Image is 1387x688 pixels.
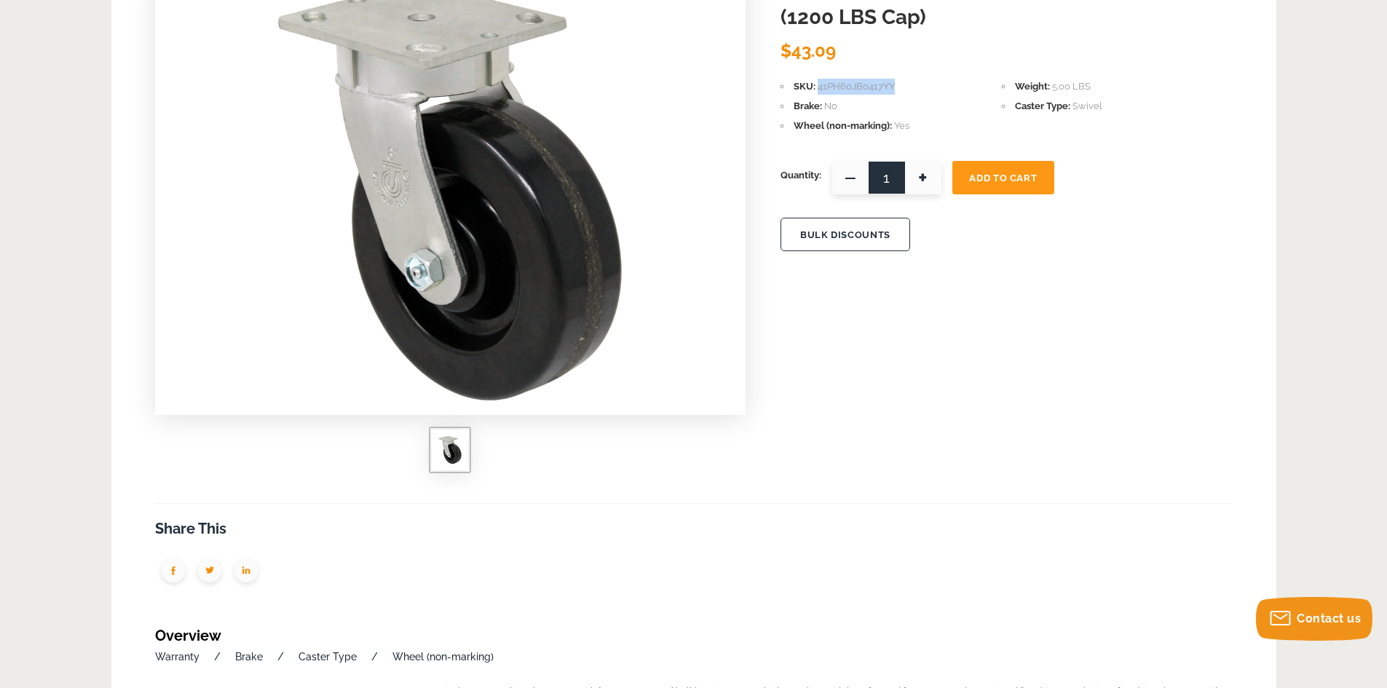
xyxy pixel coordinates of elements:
[794,100,822,111] span: Brake
[1015,100,1070,111] span: Caster Type
[438,435,462,464] img: LINCO Phenolic Kingpinless Swivel Caster 6" (1200 LBS Cap)
[952,161,1054,194] button: Add To Cart
[824,100,837,111] span: No
[969,173,1037,183] span: Add To Cart
[1015,81,1050,92] span: Weight
[1052,81,1091,92] span: 5.00 LBS
[214,651,221,663] a: /
[781,40,836,61] span: $43.09
[781,218,910,251] button: BULK DISCOUNTS
[794,120,892,131] span: Wheel (non-marking)
[832,161,869,194] span: —
[818,81,895,92] span: 41PH60JB0417YY
[155,518,1233,539] h3: Share This
[894,120,909,131] span: Yes
[299,651,357,663] a: Caster Type
[277,651,284,663] a: /
[371,651,378,663] a: /
[155,651,199,663] a: Warranty
[392,651,494,663] a: Wheel (non-marking)
[1072,100,1102,111] span: Swivel
[155,554,191,590] img: group-1950.png
[794,81,815,92] span: SKU
[781,161,821,190] span: Quantity
[228,554,264,590] img: group-1951.png
[1256,597,1372,641] button: Contact us
[1297,612,1361,625] span: Contact us
[235,651,263,663] a: Brake
[191,554,228,590] img: group-1949.png
[155,627,221,644] a: Overview
[905,161,941,194] span: +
